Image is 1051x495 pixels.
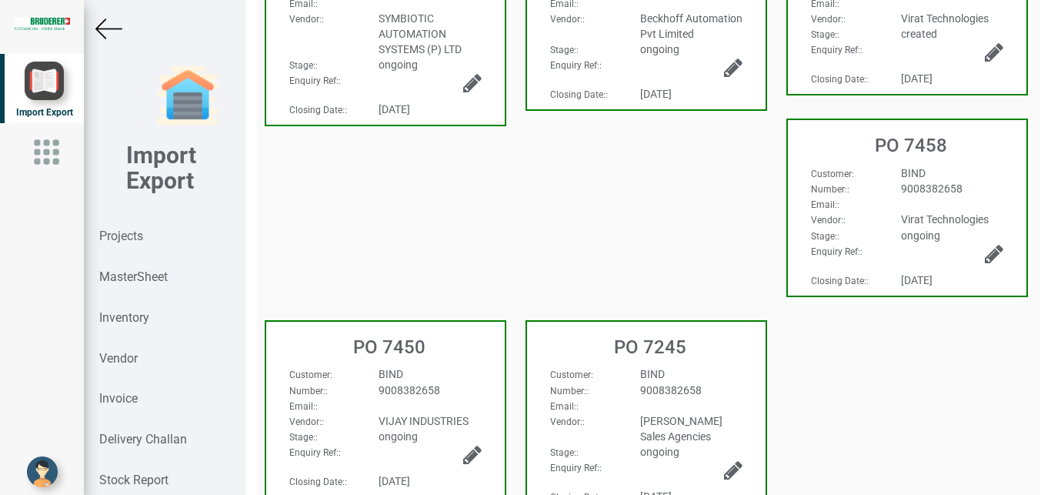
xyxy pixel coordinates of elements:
[550,447,576,458] strong: Stage:
[289,416,322,427] strong: Vendor:
[811,29,837,40] strong: Stage:
[811,14,846,25] span: :
[289,75,341,86] span: :
[535,337,766,357] h3: PO 7245
[796,135,1026,156] h3: PO 7458
[811,276,866,286] strong: Closing Date:
[99,432,187,447] strong: Delivery Challan
[550,386,586,396] strong: Number:
[811,246,860,257] strong: Enquiry Ref:
[550,45,576,55] strong: Stage:
[289,370,332,380] span: :
[901,28,937,40] span: created
[550,416,582,427] strong: Vendor:
[901,72,933,85] span: [DATE]
[289,386,328,396] span: :
[811,169,854,179] span: :
[640,384,702,396] span: 9008382658
[811,169,852,179] strong: Customer
[289,401,315,412] strong: Email:
[901,229,940,242] span: ongoing
[901,12,989,25] span: Virat Technologies
[379,415,469,427] span: VIJAY INDUSTRIES
[640,446,679,458] span: ongoing
[379,384,440,396] span: 9008382658
[289,447,341,458] span: :
[289,432,318,443] span: :
[550,370,593,380] span: :
[99,269,168,284] strong: MasterSheet
[289,432,315,443] strong: Stage:
[550,60,599,71] strong: Enquiry Ref:
[379,368,403,380] span: BIND
[379,59,418,71] span: ongoing
[811,74,869,85] span: :
[99,229,143,243] strong: Projects
[126,142,196,194] b: Import Export
[99,391,138,406] strong: Invoice
[811,45,860,55] strong: Enquiry Ref:
[550,14,585,25] span: :
[289,14,324,25] span: :
[379,103,410,115] span: [DATE]
[289,14,322,25] strong: Vendor:
[550,14,582,25] strong: Vendor:
[550,401,579,412] span: :
[550,416,585,427] span: :
[289,370,330,380] strong: Customer
[157,65,219,127] img: garage-closed.png
[550,463,602,473] span: :
[811,199,839,210] span: :
[550,386,589,396] span: :
[640,415,722,443] span: [PERSON_NAME] Sales Agencies
[901,213,989,226] span: Virat Technologies
[811,29,839,40] span: :
[550,447,579,458] span: :
[640,368,665,380] span: BIND
[811,184,847,195] strong: Number:
[550,401,576,412] strong: Email:
[811,215,846,226] span: :
[811,215,843,226] strong: Vendor:
[640,12,742,40] span: Beckhoff Automation Pvt Limited
[811,199,837,210] strong: Email:
[550,370,591,380] strong: Customer
[289,477,345,487] strong: Closing Date:
[811,246,862,257] span: :
[901,167,926,179] span: BIND
[289,75,339,86] strong: Enquiry Ref:
[550,89,606,100] strong: Closing Date:
[289,477,347,487] span: :
[811,276,869,286] span: :
[901,182,963,195] span: 9008382658
[550,45,579,55] span: :
[811,184,849,195] span: :
[640,43,679,55] span: ongoing
[99,473,168,487] strong: Stock Report
[901,274,933,286] span: [DATE]
[289,60,315,71] strong: Stage:
[289,416,324,427] span: :
[289,105,345,115] strong: Closing Date:
[550,60,602,71] span: :
[811,45,862,55] span: :
[99,351,138,366] strong: Vendor
[811,231,839,242] span: :
[99,310,149,325] strong: Inventory
[289,60,318,71] span: :
[16,107,73,118] span: Import Export
[550,463,599,473] strong: Enquiry Ref:
[379,12,462,55] span: SYMBIOTIC AUTOMATION SYSTEMS (P) LTD
[811,74,866,85] strong: Closing Date:
[379,430,418,443] span: ongoing
[289,447,339,458] strong: Enquiry Ref:
[379,475,410,487] span: [DATE]
[811,231,837,242] strong: Stage:
[289,386,325,396] strong: Number:
[811,14,843,25] strong: Vendor:
[274,337,505,357] h3: PO 7450
[640,88,672,100] span: [DATE]
[289,105,347,115] span: :
[550,89,608,100] span: :
[289,401,318,412] span: :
